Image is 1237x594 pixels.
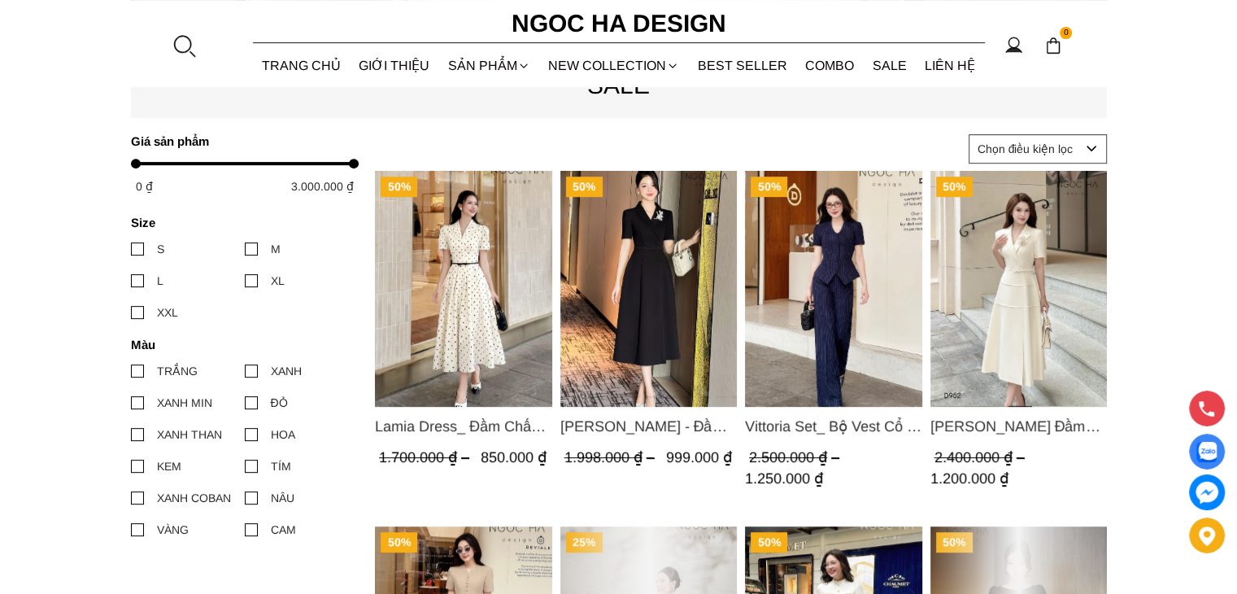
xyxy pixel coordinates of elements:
[560,171,737,407] a: Product image - Irene Dress - Đầm Vest Dáng Xòe Kèm Đai D713
[271,394,288,412] div: ĐỎ
[157,457,181,475] div: KEM
[271,521,296,539] div: CAM
[930,171,1107,407] img: Louisa Dress_ Đầm Cổ Vest Cài Hoa Tùng May Gân Nổi Kèm Đai Màu Bee D952
[271,272,285,290] div: XL
[375,415,552,438] a: Link to Lamia Dress_ Đầm Chấm Bi Cổ Vest Màu Kem D1003
[271,362,302,380] div: XANH
[439,44,540,87] div: SẢN PHẨM
[745,171,922,407] img: Vittoria Set_ Bộ Vest Cổ V Quần Suông Kẻ Sọc BQ013
[1189,474,1225,510] a: messenger
[864,44,917,87] a: SALE
[930,171,1107,407] a: Product image - Louisa Dress_ Đầm Cổ Vest Cài Hoa Tùng May Gân Nổi Kèm Đai Màu Bee D952
[745,415,922,438] a: Link to Vittoria Set_ Bộ Vest Cổ V Quần Suông Kẻ Sọc BQ013
[560,171,737,407] img: Irene Dress - Đầm Vest Dáng Xòe Kèm Đai D713
[271,489,294,507] div: NÂU
[796,44,864,87] a: Combo
[131,216,348,229] h4: Size
[136,180,153,193] span: 0 ₫
[749,449,843,465] span: 2.500.000 ₫
[131,338,348,352] h4: Màu
[131,134,348,148] h4: Giá sản phẩm
[157,426,222,443] div: XANH THAN
[930,415,1107,438] a: Link to Louisa Dress_ Đầm Cổ Vest Cài Hoa Tùng May Gân Nổi Kèm Đai Màu Bee D952
[157,272,163,290] div: L
[916,44,985,87] a: LIÊN HỆ
[745,171,922,407] a: Product image - Vittoria Set_ Bộ Vest Cổ V Quần Suông Kẻ Sọc BQ013
[379,449,473,465] span: 1.700.000 ₫
[253,44,351,87] a: TRANG CHỦ
[745,415,922,438] span: Vittoria Set_ Bộ Vest Cổ V Quần Suông Kẻ Sọc BQ013
[157,489,231,507] div: XANH COBAN
[291,180,354,193] span: 3.000.000 ₫
[157,394,212,412] div: XANH MIN
[497,4,741,43] a: Ngoc Ha Design
[271,426,295,443] div: HOA
[930,470,1008,487] span: 1.200.000 ₫
[564,449,658,465] span: 1.998.000 ₫
[930,415,1107,438] span: [PERSON_NAME] Đầm Cổ Vest Cài Hoa Tùng May Gân Nổi Kèm Đai Màu Bee D952
[689,44,797,87] a: BEST SELLER
[560,415,737,438] a: Link to Irene Dress - Đầm Vest Dáng Xòe Kèm Đai D713
[157,521,189,539] div: VÀNG
[271,240,281,258] div: M
[157,240,164,258] div: S
[157,304,178,321] div: XXL
[1196,442,1217,462] img: Display image
[560,415,737,438] span: [PERSON_NAME] - Đầm Vest Dáng Xòe Kèm Đai D713
[1060,27,1073,40] span: 0
[539,44,689,87] a: NEW COLLECTION
[350,44,439,87] a: GIỚI THIỆU
[375,415,552,438] span: Lamia Dress_ Đầm Chấm Bi Cổ Vest Màu Kem D1003
[1044,37,1062,55] img: img-CART-ICON-ksit0nf1
[1189,434,1225,470] a: Display image
[271,457,291,475] div: TÍM
[665,449,731,465] span: 999.000 ₫
[375,171,552,407] img: Lamia Dress_ Đầm Chấm Bi Cổ Vest Màu Kem D1003
[745,470,823,487] span: 1.250.000 ₫
[375,171,552,407] a: Product image - Lamia Dress_ Đầm Chấm Bi Cổ Vest Màu Kem D1003
[481,449,547,465] span: 850.000 ₫
[934,449,1028,465] span: 2.400.000 ₫
[157,362,198,380] div: TRẮNG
